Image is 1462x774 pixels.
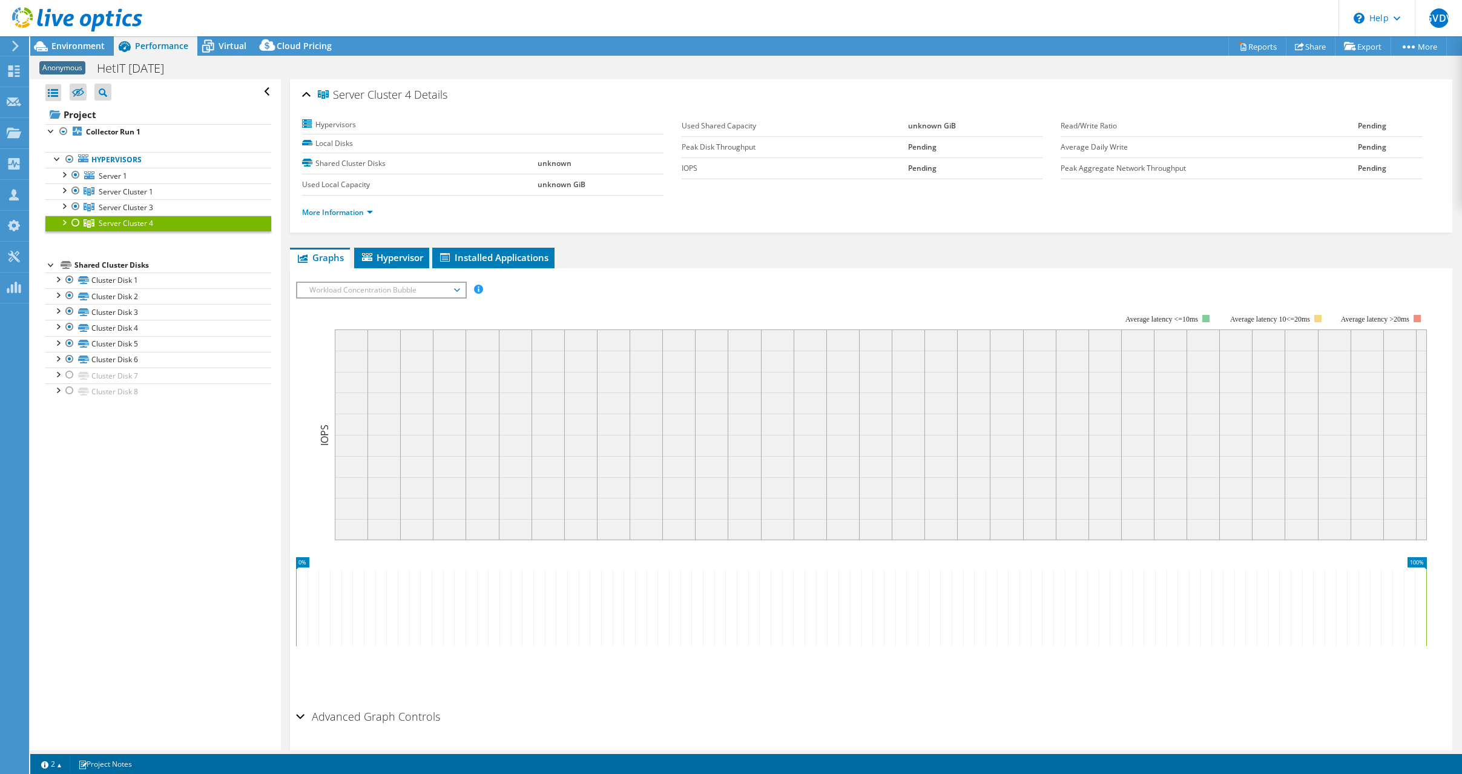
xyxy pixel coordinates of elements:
label: Shared Cluster Disks [302,157,538,170]
div: Shared Cluster Disks [74,258,271,273]
b: unknown GiB [538,179,585,190]
label: Average Daily Write [1061,141,1357,153]
span: Installed Applications [438,251,548,263]
text: IOPS [318,424,331,445]
span: Cloud Pricing [277,40,332,51]
span: Details [414,87,447,102]
span: Anonymous [39,61,85,74]
b: Collector Run 1 [86,127,140,137]
b: Pending [1358,142,1386,152]
a: Project Notes [70,756,140,772]
span: Environment [51,40,105,51]
span: Hypervisor [360,251,423,263]
b: Pending [908,163,937,173]
b: Pending [908,142,937,152]
a: Share [1286,37,1335,56]
span: Server Cluster 4 [99,218,153,228]
span: GVDV [1429,8,1449,28]
tspan: Average latency <=10ms [1125,315,1198,323]
a: Reports [1228,37,1286,56]
b: Pending [1358,121,1386,131]
tspan: Average latency 10<=20ms [1230,315,1310,323]
b: unknown [538,158,571,168]
label: Read/Write Ratio [1061,120,1357,132]
b: Pending [1358,163,1386,173]
span: Performance [135,40,188,51]
b: unknown GiB [908,121,956,131]
a: Hypervisors [45,152,271,168]
label: IOPS [682,162,908,174]
a: 2 [33,756,70,772]
label: Used Local Capacity [302,179,538,191]
label: Hypervisors [302,119,538,131]
a: More Information [302,207,373,217]
a: Cluster Disk 6 [45,352,271,368]
svg: \n [1354,13,1365,24]
a: Cluster Disk 4 [45,320,271,336]
a: Cluster Disk 1 [45,273,271,288]
span: Workload Concentration Bubble [303,283,459,297]
a: Export [1335,37,1391,56]
a: Server 1 [45,168,271,184]
h1: HetIT [DATE] [91,62,183,75]
span: Server Cluster 1 [99,187,153,197]
a: Cluster Disk 8 [45,383,271,399]
h2: Advanced Graph Controls [296,704,440,729]
span: Graphs [296,251,344,263]
label: Peak Aggregate Network Throughput [1061,162,1357,174]
a: Cluster Disk 3 [45,304,271,320]
a: Cluster Disk 7 [45,368,271,383]
a: Collector Run 1 [45,124,271,140]
a: Server Cluster 4 [45,216,271,231]
span: Server Cluster 3 [99,202,153,213]
span: Virtual [219,40,246,51]
a: Project [45,105,271,124]
text: Average latency >20ms [1341,315,1409,323]
a: More [1391,37,1447,56]
span: Server 1 [99,171,127,181]
a: Server Cluster 1 [45,184,271,199]
span: Server Cluster 4 [318,89,411,101]
a: Cluster Disk 5 [45,336,271,352]
label: Local Disks [302,137,538,150]
a: Server Cluster 3 [45,199,271,215]
label: Peak Disk Throughput [682,141,908,153]
a: Cluster Disk 2 [45,288,271,304]
label: Used Shared Capacity [682,120,908,132]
